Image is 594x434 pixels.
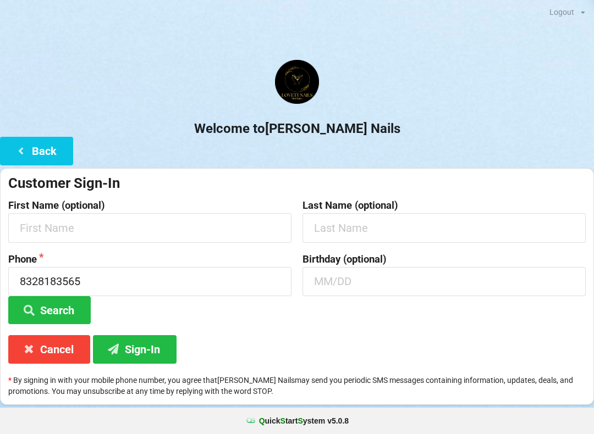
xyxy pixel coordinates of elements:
[280,416,285,425] span: S
[8,200,291,211] label: First Name (optional)
[302,213,586,242] input: Last Name
[302,254,586,265] label: Birthday (optional)
[302,267,586,296] input: MM/DD
[8,213,291,242] input: First Name
[302,200,586,211] label: Last Name (optional)
[8,267,291,296] input: 1234567890
[549,8,574,16] div: Logout
[8,296,91,324] button: Search
[298,416,302,425] span: S
[8,375,586,397] p: By signing in with your mobile phone number, you agree that [PERSON_NAME] Nails may send you peri...
[8,335,90,363] button: Cancel
[259,416,265,425] span: Q
[275,60,319,104] img: Lovett1.png
[8,254,291,265] label: Phone
[245,415,256,426] img: favicon.ico
[8,174,586,192] div: Customer Sign-In
[93,335,177,363] button: Sign-In
[259,415,349,426] b: uick tart ystem v 5.0.8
